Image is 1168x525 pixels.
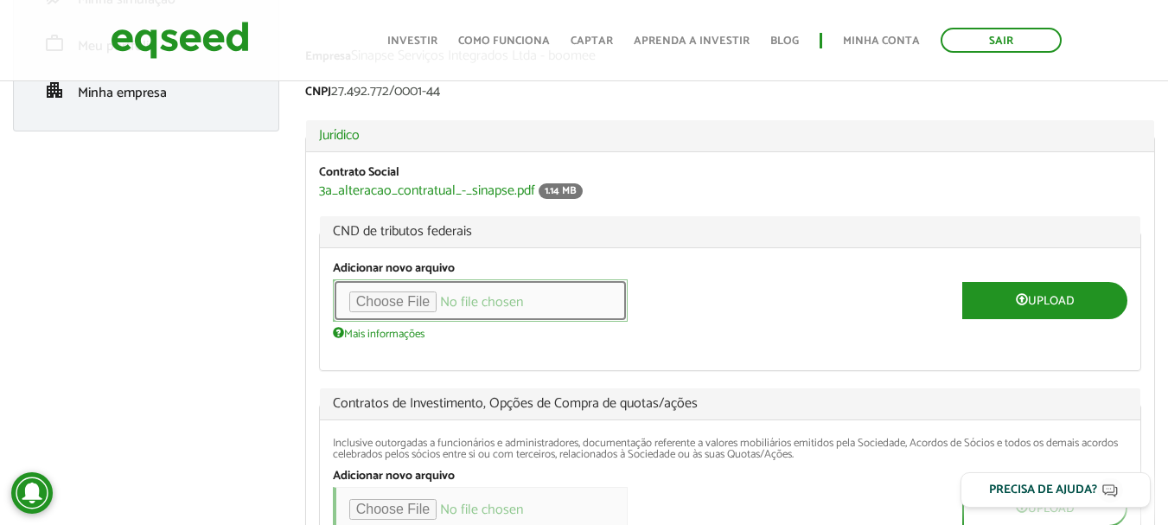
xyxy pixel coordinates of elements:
[333,397,1127,411] span: Contratos de Investimento, Opções de Compra de quotas/ações
[44,80,65,100] span: apartment
[387,35,437,47] a: Investir
[333,225,1127,239] span: CND de tributos federais
[333,471,455,483] label: Adicionar novo arquivo
[941,28,1062,53] a: Sair
[634,35,750,47] a: Aprenda a investir
[333,326,424,340] a: Mais informações
[962,282,1127,319] button: Upload
[305,86,331,99] label: CNPJ
[319,167,399,179] label: Contrato Social
[843,35,920,47] a: Minha conta
[22,67,270,113] li: Minha empresa
[571,35,613,47] a: Captar
[333,263,455,275] label: Adicionar novo arquivo
[333,438,1127,460] div: Inclusive outorgadas a funcionários e administradores, documentação referente a valores mobiliári...
[319,184,535,198] a: 3a_alteracao_contratual_-_sinapse.pdf
[35,80,257,100] a: apartmentMinha empresa
[458,35,550,47] a: Como funciona
[305,85,1155,103] div: 27.492.772/0001-44
[111,17,249,63] img: EqSeed
[539,183,583,199] span: 1.14 MB
[78,81,167,105] span: Minha empresa
[770,35,799,47] a: Blog
[319,129,1141,143] a: Jurídico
